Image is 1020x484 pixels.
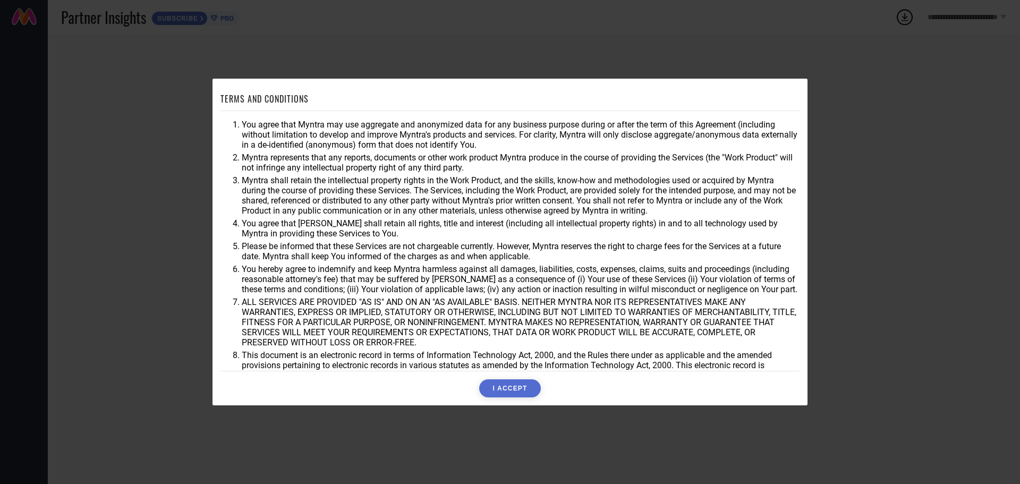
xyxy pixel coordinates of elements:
[242,120,800,150] li: You agree that Myntra may use aggregate and anonymized data for any business purpose during or af...
[242,152,800,173] li: Myntra represents that any reports, documents or other work product Myntra produce in the course ...
[242,218,800,239] li: You agree that [PERSON_NAME] shall retain all rights, title and interest (including all intellect...
[242,350,800,380] li: This document is an electronic record in terms of Information Technology Act, 2000, and the Rules...
[242,175,800,216] li: Myntra shall retain the intellectual property rights in the Work Product, and the skills, know-ho...
[479,379,540,397] button: I ACCEPT
[242,241,800,261] li: Please be informed that these Services are not chargeable currently. However, Myntra reserves the...
[220,92,309,105] h1: TERMS AND CONDITIONS
[242,264,800,294] li: You hereby agree to indemnify and keep Myntra harmless against all damages, liabilities, costs, e...
[242,297,800,347] li: ALL SERVICES ARE PROVIDED "AS IS" AND ON AN "AS AVAILABLE" BASIS. NEITHER MYNTRA NOR ITS REPRESEN...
